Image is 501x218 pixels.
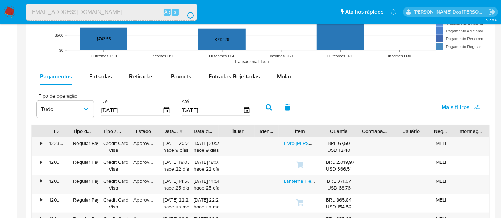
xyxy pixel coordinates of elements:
a: Notificações [390,9,397,15]
span: Alt [164,9,170,15]
span: Atalhos rápidos [345,8,383,16]
p: renato.lopes@mercadopago.com.br [414,9,486,15]
a: Sair [488,8,496,16]
span: 3.156.0 [486,17,497,22]
input: Pesquise usuários ou casos... [26,7,197,17]
button: search-icon [180,7,194,17]
span: s [174,9,176,15]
